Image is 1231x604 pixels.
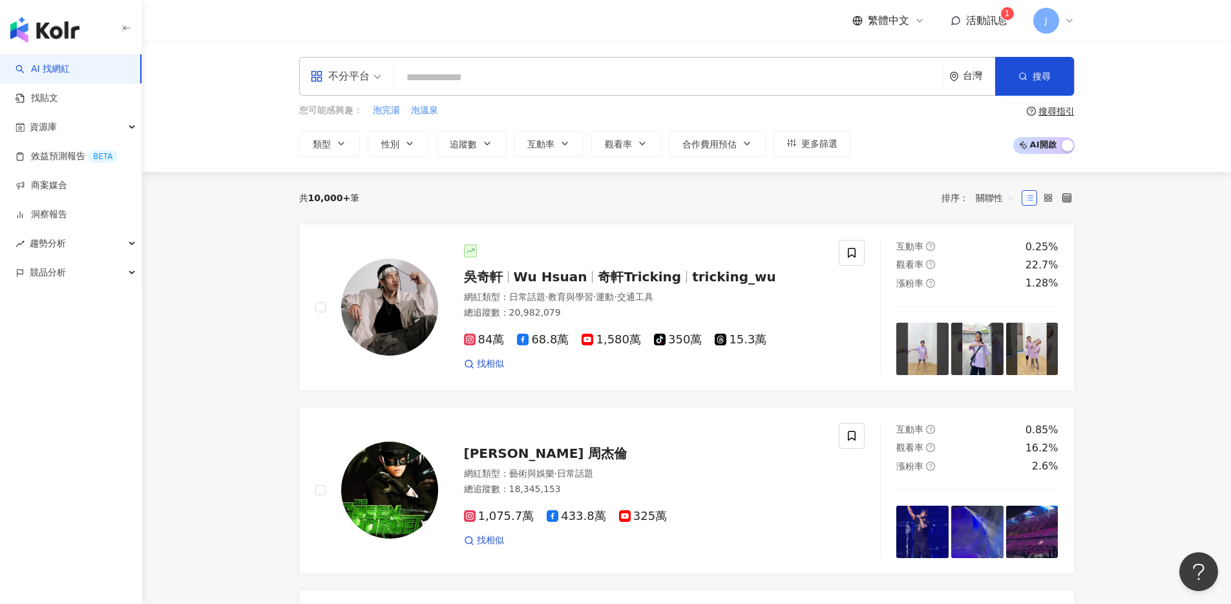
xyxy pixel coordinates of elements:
span: tricking_wu [692,269,776,285]
span: 漲粉率 [896,461,923,471]
div: 總追蹤數 ： 20,982,079 [464,307,824,319]
span: 吳奇軒 [464,269,503,285]
span: 觀看率 [896,442,923,453]
span: 奇軒Tricking [598,269,681,285]
span: 325萬 [619,510,667,523]
a: 效益預測報告BETA [16,150,118,163]
button: 更多篩選 [773,131,851,156]
span: environment [949,72,959,81]
span: 350萬 [654,333,702,347]
span: 趨勢分析 [30,229,66,258]
span: 84萬 [464,333,505,347]
div: 22.7% [1026,258,1058,272]
button: 互動率 [514,131,584,156]
span: 活動訊息 [966,14,1007,27]
span: rise [16,239,25,248]
span: question-circle [926,279,935,288]
sup: 1 [1001,7,1014,20]
span: 藝術與娛樂 [509,468,554,479]
span: 10,000+ [308,193,351,203]
span: 漲粉率 [896,278,923,288]
span: J [1044,14,1047,28]
button: 類型 [299,131,360,156]
button: 泡完湯 [372,103,401,118]
span: 交通工具 [617,292,653,302]
div: 台灣 [963,70,995,81]
div: 0.25% [1026,240,1058,254]
button: 搜尋 [995,57,1074,96]
span: 1,075.7萬 [464,510,534,523]
span: question-circle [1027,107,1036,116]
span: 泡完湯 [373,104,400,117]
span: 日常話題 [557,468,593,479]
span: 15.3萬 [715,333,766,347]
div: 排序： [942,188,1022,208]
button: 性別 [368,131,428,156]
span: 68.8萬 [517,333,569,347]
span: 教育與學習 [548,292,593,302]
img: KOL Avatar [341,442,438,539]
span: 日常話題 [509,292,545,302]
span: 合作費用預估 [682,139,737,149]
a: 找相似 [464,358,504,371]
span: 互動率 [527,139,554,149]
span: · [545,292,548,302]
div: 網紅類型 ： [464,291,824,304]
div: 搜尋指引 [1038,106,1075,116]
button: 觀看率 [591,131,661,156]
span: 追蹤數 [450,139,477,149]
span: question-circle [926,425,935,434]
button: 泡溫泉 [410,103,439,118]
span: 1 [1005,9,1010,18]
span: · [554,468,557,479]
span: · [614,292,616,302]
span: 資源庫 [30,113,57,142]
span: 運動 [596,292,614,302]
img: KOL Avatar [341,259,438,356]
img: post-image [1006,506,1058,558]
span: 關聯性 [976,188,1015,208]
span: question-circle [926,242,935,251]
a: 商案媒合 [16,179,67,192]
iframe: Help Scout Beacon - Open [1179,552,1218,591]
div: 0.85% [1026,423,1058,437]
div: 不分平台 [310,66,370,87]
img: post-image [896,506,949,558]
span: 泡溫泉 [411,104,438,117]
span: 互動率 [896,424,923,435]
div: 16.2% [1026,441,1058,455]
span: · [593,292,596,302]
a: searchAI 找網紅 [16,63,70,76]
span: 找相似 [477,358,504,371]
span: 競品分析 [30,258,66,287]
span: 性別 [381,139,399,149]
span: 類型 [313,139,331,149]
img: logo [10,17,79,43]
span: question-circle [926,462,935,471]
img: post-image [896,323,949,375]
span: 觀看率 [605,139,632,149]
span: question-circle [926,443,935,452]
a: KOL Avatar吳奇軒Wu Hsuan奇軒Trickingtricking_wu網紅類型：日常話題·教育與學習·運動·交通工具總追蹤數：20,982,07984萬68.8萬1,580萬350... [299,224,1075,391]
span: 觀看率 [896,259,923,270]
span: 1,580萬 [582,333,641,347]
a: 找相似 [464,534,504,547]
span: 您可能感興趣： [299,104,363,117]
div: 網紅類型 ： [464,468,824,480]
a: 洞察報告 [16,208,67,221]
span: 找相似 [477,534,504,547]
span: [PERSON_NAME] 周杰倫 [464,446,627,461]
span: 更多篩選 [801,138,837,149]
img: post-image [951,323,1004,375]
img: post-image [1006,323,1058,375]
span: appstore [310,70,323,83]
span: question-circle [926,260,935,269]
span: 433.8萬 [547,510,606,523]
div: 2.6% [1032,459,1058,473]
div: 共 筆 [299,193,360,203]
div: 總追蹤數 ： 18,345,153 [464,483,824,496]
span: 互動率 [896,241,923,252]
span: 繁體中文 [868,14,909,28]
a: KOL Avatar[PERSON_NAME] 周杰倫網紅類型：藝術與娛樂·日常話題總追蹤數：18,345,1531,075.7萬433.8萬325萬找相似互動率question-circle0... [299,407,1075,574]
button: 合作費用預估 [669,131,766,156]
